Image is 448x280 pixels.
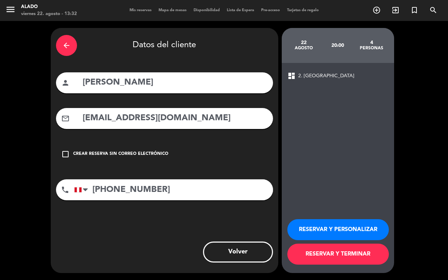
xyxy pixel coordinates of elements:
[372,6,381,14] i: add_circle_outline
[5,4,16,17] button: menu
[61,150,70,158] i: check_box_outline_blank
[355,40,388,45] div: 4
[283,8,322,12] span: Tarjetas de regalo
[223,8,258,12] span: Lista de Espera
[258,8,283,12] span: Pre-acceso
[82,111,268,125] input: Email del cliente
[287,45,321,51] div: agosto
[287,72,296,80] span: dashboard
[321,33,355,58] div: 20:00
[298,72,354,80] span: 2. [GEOGRAPHIC_DATA]
[56,33,273,58] div: Datos del cliente
[287,244,389,265] button: RESERVAR Y TERMINAR
[21,3,77,10] div: Alado
[410,6,419,14] i: turned_in_not
[203,242,273,263] button: Volver
[287,40,321,45] div: 22
[190,8,223,12] span: Disponibilidad
[75,180,91,200] div: Peru (Perú): +51
[155,8,190,12] span: Mapa de mesas
[355,45,388,51] div: personas
[82,76,268,90] input: Nombre del cliente
[21,10,77,17] div: viernes 22. agosto - 13:32
[73,151,168,158] div: Crear reserva sin correo electrónico
[61,79,70,87] i: person
[287,219,389,240] button: RESERVAR Y PERSONALIZAR
[5,4,16,15] i: menu
[391,6,400,14] i: exit_to_app
[74,179,273,200] input: Número de teléfono...
[61,186,69,194] i: phone
[429,6,437,14] i: search
[61,114,70,123] i: mail_outline
[62,41,71,50] i: arrow_back
[126,8,155,12] span: Mis reservas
